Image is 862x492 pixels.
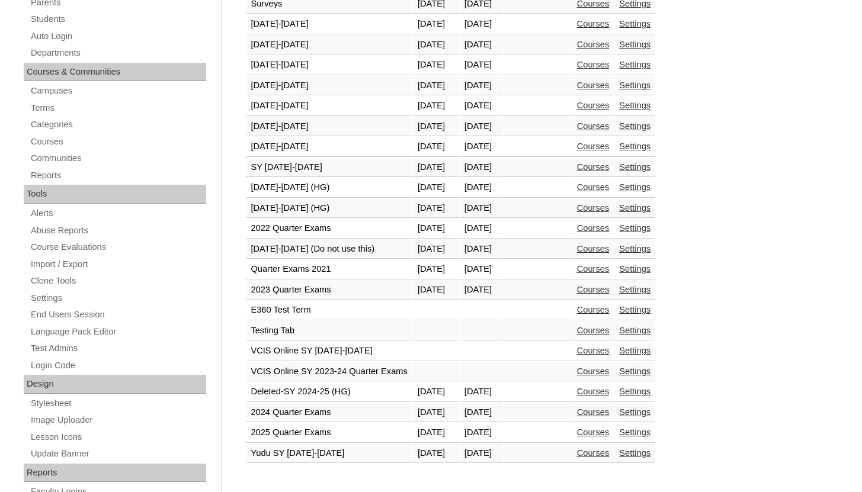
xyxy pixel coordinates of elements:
a: Courses [577,427,610,437]
td: 2025 Quarter Exams [246,423,412,443]
td: VCIS Online SY [DATE]-[DATE] [246,341,412,361]
a: Courses [577,264,610,274]
a: Settings [619,142,650,151]
td: [DATE] [413,423,459,443]
td: [DATE] [413,14,459,34]
a: Courses [577,162,610,172]
a: Settings [619,203,650,213]
td: [DATE] [460,259,503,279]
td: [DATE] [460,280,503,300]
a: Settings [619,162,650,172]
td: Yudu SY [DATE]-[DATE] [246,443,412,464]
a: Settings [619,366,650,376]
a: Courses [577,366,610,376]
td: 2024 Quarter Exams [246,403,412,423]
a: Import / Export [30,257,206,272]
td: [DATE] [460,218,503,239]
a: Settings [619,285,650,294]
div: Design [24,375,206,394]
td: Deleted-SY 2024-25 (HG) [246,382,412,402]
td: [DATE] [460,117,503,137]
a: Settings [619,387,650,396]
td: [DATE]-[DATE] [246,137,412,157]
td: [DATE] [460,239,503,259]
a: Terms [30,101,206,115]
a: Courses [577,81,610,90]
a: Campuses [30,83,206,98]
a: Settings [619,326,650,335]
a: Courses [30,134,206,149]
td: [DATE] [413,157,459,178]
a: Courses [577,19,610,28]
a: Stylesheet [30,396,206,411]
a: Settings [619,305,650,314]
a: Courses [577,285,610,294]
a: Settings [619,40,650,49]
td: [DATE] [460,178,503,198]
a: Students [30,12,206,27]
td: [DATE] [413,218,459,239]
a: Settings [30,291,206,306]
a: Settings [619,264,650,274]
td: [DATE]-[DATE] [246,96,412,116]
td: [DATE] [460,96,503,116]
td: [DATE] [413,280,459,300]
a: Settings [619,407,650,417]
a: Courses [577,346,610,355]
td: Testing Tab [246,321,412,341]
td: [DATE] [413,178,459,198]
td: [DATE]-[DATE] [246,76,412,96]
td: [DATE] [413,259,459,279]
td: [DATE] [413,117,459,137]
a: Abuse Reports [30,223,206,238]
td: [DATE]-[DATE] [246,55,412,75]
td: [DATE]-[DATE] [246,14,412,34]
td: [DATE] [413,198,459,218]
a: Settings [619,448,650,458]
a: Course Evaluations [30,240,206,255]
a: Courses [577,40,610,49]
a: Courses [577,387,610,396]
a: Settings [619,244,650,253]
td: [DATE] [460,382,503,402]
a: Settings [619,121,650,131]
td: 2023 Quarter Exams [246,280,412,300]
td: [DATE] [460,403,503,423]
a: Courses [577,244,610,253]
td: [DATE] [460,55,503,75]
a: Courses [577,223,610,233]
td: [DATE] [460,76,503,96]
a: Settings [619,19,650,28]
div: Courses & Communities [24,63,206,82]
a: Test Admins [30,341,206,356]
a: Courses [577,182,610,192]
td: [DATE]-[DATE] (HG) [246,198,412,218]
td: [DATE] [413,55,459,75]
td: [DATE]-[DATE] [246,35,412,55]
a: Courses [577,203,610,213]
a: Settings [619,223,650,233]
td: 2022 Quarter Exams [246,218,412,239]
td: E360 Test Term [246,300,412,320]
a: Login Code [30,358,206,373]
td: [DATE] [460,14,503,34]
div: Tools [24,185,206,204]
td: [DATE]-[DATE] [246,117,412,137]
a: Courses [577,448,610,458]
td: VCIS Online SY 2023-24 Quarter Exams [246,362,412,382]
td: [DATE] [413,443,459,464]
td: [DATE] [413,403,459,423]
a: Lesson Icons [30,430,206,445]
a: Courses [577,326,610,335]
a: Auto Login [30,29,206,44]
a: End Users Session [30,307,206,322]
a: Clone Tools [30,274,206,288]
td: [DATE] [460,443,503,464]
td: [DATE] [460,35,503,55]
a: Language Pack Editor [30,324,206,339]
td: [DATE]-[DATE] (Do not use this) [246,239,412,259]
a: Courses [577,142,610,151]
a: Settings [619,346,650,355]
td: [DATE] [413,35,459,55]
td: [DATE] [413,239,459,259]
